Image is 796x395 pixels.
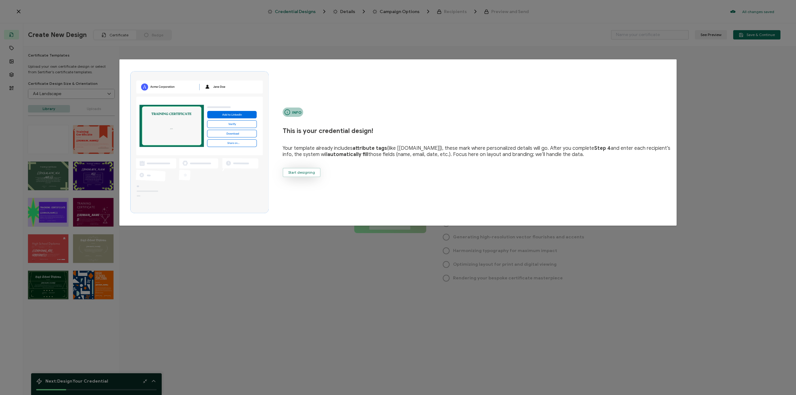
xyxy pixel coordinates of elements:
[288,171,315,174] span: Start designing
[594,145,611,151] b: Step 4
[283,168,321,177] button: Start designing
[765,365,796,395] iframe: Chat Widget
[283,145,670,158] span: Your template already includes (like [[DOMAIN_NAME]]), these mark where personalized details will...
[327,151,368,158] b: automatically fill
[353,145,387,151] b: attribute tags
[283,127,373,135] span: This is your credential design!
[292,110,302,115] span: Info
[119,59,677,226] div: dialog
